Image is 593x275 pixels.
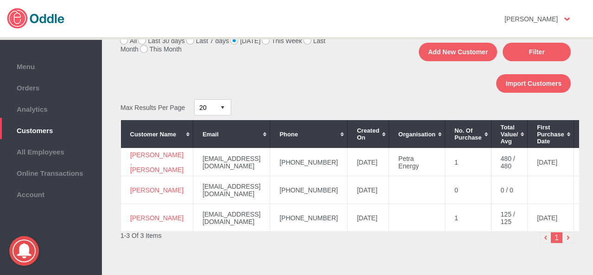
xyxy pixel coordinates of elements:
span: Customers [5,124,97,134]
td: 480 / 480 [491,148,528,176]
label: This Month [140,45,182,53]
span: Menu [5,60,97,70]
label: Last 30 days [139,37,184,45]
img: user-option-arrow.png [564,18,570,21]
span: All Employees [5,146,97,156]
label: This Week [262,37,302,45]
td: [DATE] [347,176,389,204]
td: [EMAIL_ADDRESS][DOMAIN_NAME] [193,176,270,204]
th: Phone [270,120,347,148]
button: Filter [503,43,571,61]
td: 1 [445,204,492,232]
button: Add New Customer [419,43,497,61]
th: Created On [347,120,389,148]
a: [PERSON_NAME] [130,214,183,222]
label: Last 7 days [187,37,229,45]
td: 125 / 125 [491,204,528,232]
span: Online Transactions [5,167,97,177]
img: left-arrow-small.png [540,232,551,243]
strong: [PERSON_NAME] [505,15,558,23]
th: Organisation [389,120,445,148]
label: All [120,37,137,45]
td: [EMAIL_ADDRESS][DOMAIN_NAME] [193,204,270,232]
td: [DATE] [347,148,389,176]
td: [DATE] [528,148,574,176]
span: Max Results Per Page [120,104,185,111]
img: right-arrow.png [562,232,574,243]
span: Orders [5,82,97,92]
label: [DATE] [231,37,260,45]
a: [PERSON_NAME] [130,186,183,194]
td: 0 / 0 [491,176,528,204]
td: [DATE] [347,204,389,232]
span: Analytics [5,103,97,113]
th: First Purchase Date [528,120,574,148]
span: 1-3 Of 3 Items [120,232,162,239]
td: [PHONE_NUMBER] [270,148,347,176]
button: Import Customers [496,74,571,93]
td: [PHONE_NUMBER] [270,176,347,204]
a: [PERSON_NAME] , [PERSON_NAME] [130,151,183,173]
td: 1 [445,148,492,176]
th: No. of Purchase [445,120,492,148]
label: Last Month [120,37,325,53]
li: 1 [551,232,562,243]
th: Customer Name [121,120,193,148]
th: Total Value/ Avg [491,120,528,148]
td: [DATE] [528,204,574,232]
span: Account [5,188,97,198]
th: Email [193,120,270,148]
td: [PHONE_NUMBER] [270,204,347,232]
td: Petra Energy [389,148,445,176]
td: 0 [445,176,492,204]
td: [EMAIL_ADDRESS][DOMAIN_NAME] [193,148,270,176]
